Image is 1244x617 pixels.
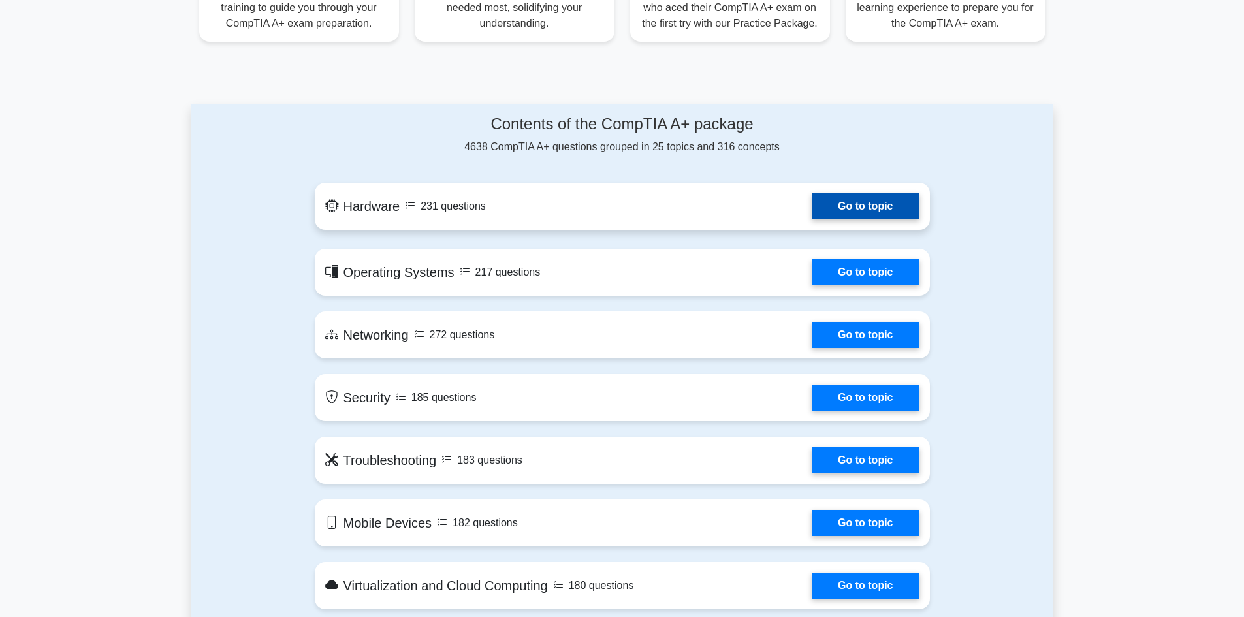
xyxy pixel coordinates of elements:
h4: Contents of the CompTIA A+ package [315,115,930,134]
a: Go to topic [812,447,919,473]
a: Go to topic [812,510,919,536]
a: Go to topic [812,573,919,599]
a: Go to topic [812,193,919,219]
a: Go to topic [812,385,919,411]
a: Go to topic [812,259,919,285]
div: 4638 CompTIA A+ questions grouped in 25 topics and 316 concepts [315,115,930,155]
a: Go to topic [812,322,919,348]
